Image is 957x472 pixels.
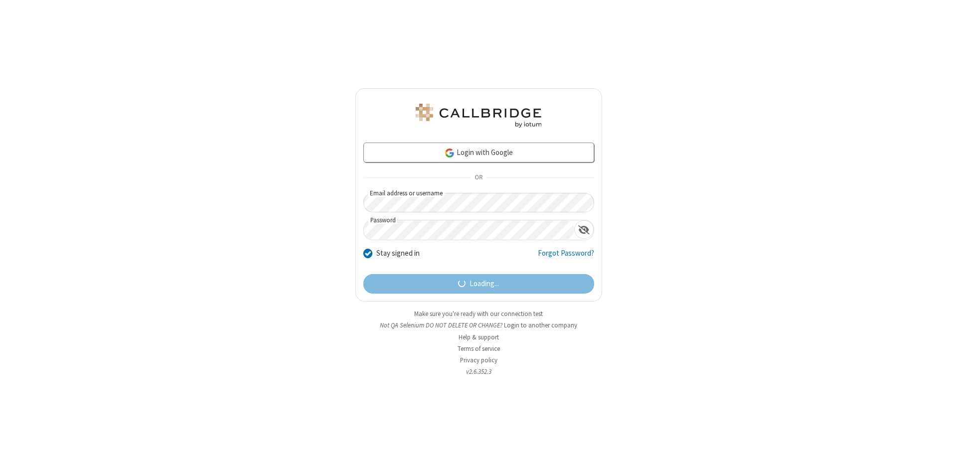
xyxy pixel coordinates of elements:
div: Show password [574,220,594,239]
button: Login to another company [504,320,577,330]
a: Help & support [459,333,499,341]
a: Terms of service [458,344,500,353]
img: google-icon.png [444,148,455,158]
a: Privacy policy [460,356,497,364]
li: Not QA Selenium DO NOT DELETE OR CHANGE? [355,320,602,330]
a: Login with Google [363,143,594,162]
input: Email address or username [363,193,594,212]
span: Loading... [470,278,499,290]
img: QA Selenium DO NOT DELETE OR CHANGE [414,104,543,128]
input: Password [364,220,574,240]
button: Loading... [363,274,594,294]
iframe: Chat [932,446,950,465]
label: Stay signed in [376,248,420,259]
a: Make sure you're ready with our connection test [414,310,543,318]
span: OR [471,171,486,185]
a: Forgot Password? [538,248,594,267]
li: v2.6.352.3 [355,367,602,376]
